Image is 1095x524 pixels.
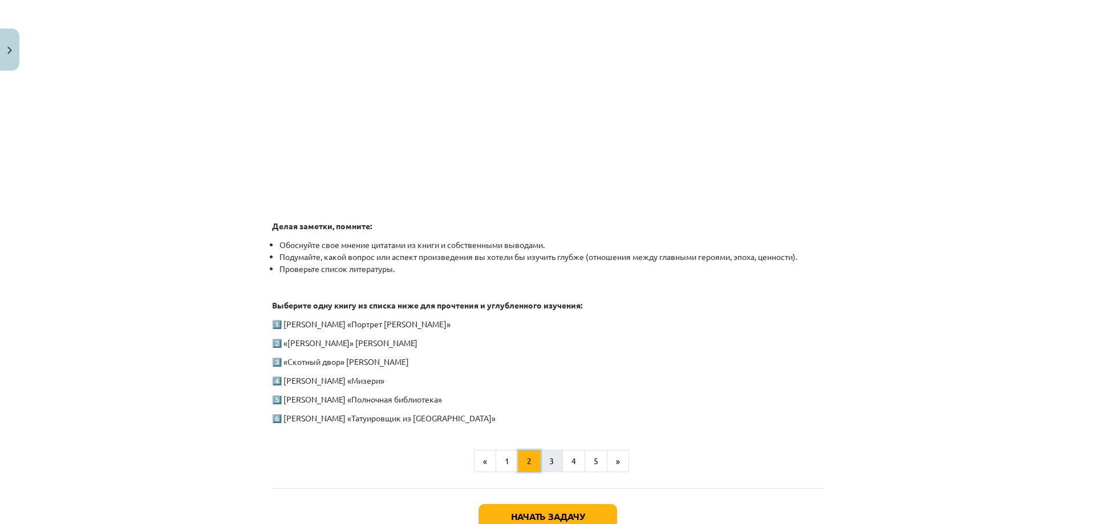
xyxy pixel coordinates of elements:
font: Обоснуйте свое мнение цитатами из книги и собственными выводами. [279,239,545,250]
font: 4️⃣ [PERSON_NAME] «Мизери» [272,375,384,385]
button: » [607,450,629,473]
font: 2️⃣ «[PERSON_NAME]» [PERSON_NAME] [272,338,417,348]
button: 2 [518,450,541,473]
font: » [616,456,620,466]
font: Выберите одну книгу из списка ниже для прочтения и углубленного изучения: [272,300,582,310]
font: « [483,456,487,466]
font: Начать задачу [511,510,585,522]
button: 1 [496,450,518,473]
font: 1 [505,456,509,466]
button: « [474,450,496,473]
font: Проверьте список литературы. [279,263,395,274]
font: 1️⃣ [PERSON_NAME] «Портрет [PERSON_NAME]» [272,319,451,329]
font: 5️⃣ [PERSON_NAME] «Полночная библиотека» [272,394,442,404]
font: 6️⃣ [PERSON_NAME] «Татуировщик из [GEOGRAPHIC_DATA]» [272,413,496,423]
font: Подумайте, какой вопрос или аспект произведения вы хотели бы изучить глубже (отношения между глав... [279,251,797,262]
button: 5 [585,450,607,473]
img: icon-close-lesson-0947bae3869378f0d4975bcd49f059093ad1ed9edebbc8119c70593378902aed.svg [7,47,12,54]
nav: Пример навигации по странице [272,450,823,473]
font: 2 [527,456,532,466]
font: 3️⃣ «Скотный двор» [PERSON_NAME] [272,356,409,367]
button: 4 [562,450,585,473]
font: Делая заметки, помните: [272,221,372,231]
button: 3 [540,450,563,473]
font: 3 [549,456,554,466]
font: 4 [571,456,576,466]
font: 5 [594,456,598,466]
